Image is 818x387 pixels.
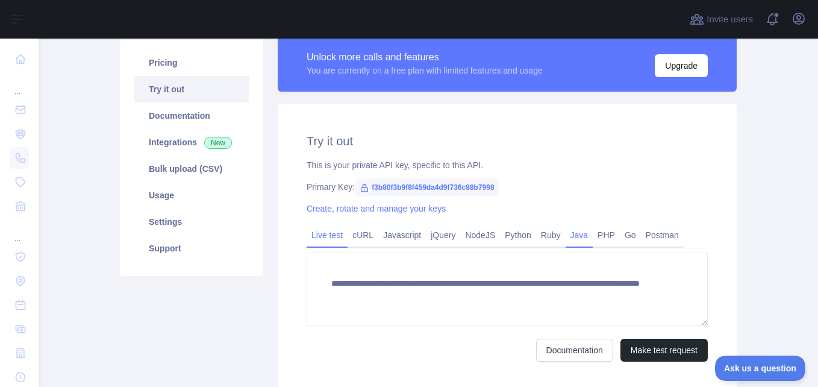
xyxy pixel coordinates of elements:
a: Java [566,225,593,245]
a: Try it out [134,76,249,102]
span: Invite users [707,13,753,27]
a: PHP [593,225,620,245]
a: Documentation [134,102,249,129]
a: Integrations New [134,129,249,156]
a: Usage [134,182,249,209]
a: Go [620,225,641,245]
div: This is your private API key, specific to this API. [307,159,708,171]
span: f3b80f3b9f8f459da4d9f736c88b7998 [355,178,499,197]
iframe: Toggle Customer Support [715,356,806,381]
a: Support [134,235,249,262]
button: Invite users [687,10,755,29]
a: Live test [307,225,348,245]
a: Ruby [536,225,566,245]
a: Javascript [378,225,426,245]
div: Primary Key: [307,181,708,193]
a: Postman [641,225,684,245]
a: Bulk upload (CSV) [134,156,249,182]
a: jQuery [426,225,460,245]
div: ... [10,72,29,96]
div: You are currently on a free plan with limited features and usage [307,64,543,77]
span: New [204,137,232,149]
a: Create, rotate and manage your keys [307,204,446,213]
div: ... [10,219,29,244]
button: Upgrade [655,54,708,77]
a: NodeJS [460,225,500,245]
button: Make test request [620,339,708,362]
div: Unlock more calls and features [307,50,543,64]
a: Settings [134,209,249,235]
a: cURL [348,225,378,245]
h2: Try it out [307,133,708,149]
a: Python [500,225,536,245]
a: Documentation [536,339,613,362]
a: Pricing [134,49,249,76]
